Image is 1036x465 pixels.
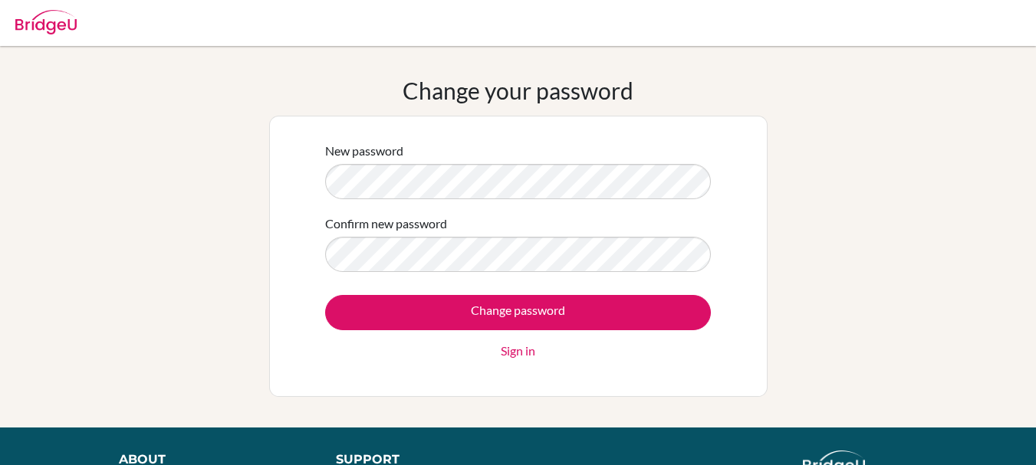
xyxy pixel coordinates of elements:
label: New password [325,142,403,160]
img: Bridge-U [15,10,77,34]
a: Sign in [501,342,535,360]
input: Change password [325,295,711,330]
h1: Change your password [403,77,633,104]
label: Confirm new password [325,214,447,233]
